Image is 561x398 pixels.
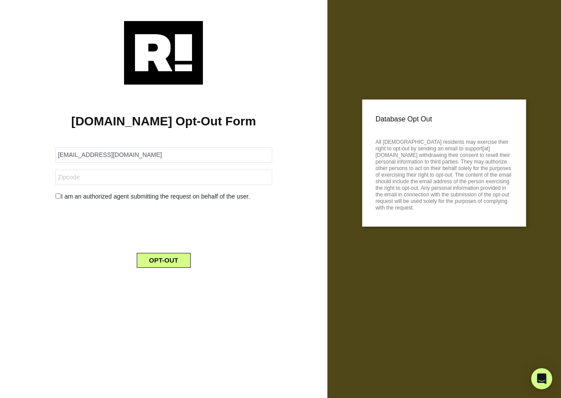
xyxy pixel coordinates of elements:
[137,253,191,268] button: OPT-OUT
[124,21,203,85] img: Retention.com
[376,113,513,126] p: Database Opt Out
[49,192,278,201] div: I am an authorized agent submitting the request on behalf of the user.
[55,170,272,185] input: Zipcode
[97,208,230,242] iframe: reCAPTCHA
[376,136,513,211] p: All [DEMOGRAPHIC_DATA] residents may exercise their right to opt-out by sending an email to suppo...
[55,147,272,163] input: Email Address
[13,114,314,129] h1: [DOMAIN_NAME] Opt-Out Form
[531,368,552,389] div: Open Intercom Messenger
